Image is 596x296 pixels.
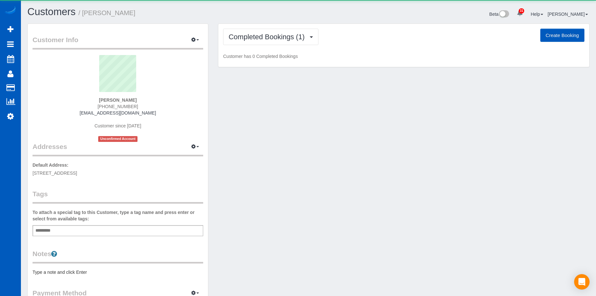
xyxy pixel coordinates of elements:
[80,110,156,116] a: [EMAIL_ADDRESS][DOMAIN_NAME]
[574,274,590,290] div: Open Intercom Messenger
[33,269,203,275] pre: Type a note and click Enter
[489,12,509,17] a: Beta
[27,6,76,17] a: Customers
[531,12,543,17] a: Help
[98,104,138,109] span: [PHONE_NUMBER]
[229,33,308,41] span: Completed Bookings (1)
[33,249,203,264] legend: Notes
[223,53,584,60] p: Customer has 0 Completed Bookings
[33,171,77,176] span: [STREET_ADDRESS]
[498,10,509,19] img: New interface
[548,12,588,17] a: [PERSON_NAME]
[33,162,69,168] label: Default Address:
[33,189,203,204] legend: Tags
[540,29,584,42] button: Create Booking
[99,97,137,103] strong: [PERSON_NAME]
[514,6,526,21] a: 31
[33,209,203,222] label: To attach a special tag to this Customer, type a tag name and press enter or select from availabl...
[33,35,203,50] legend: Customer Info
[98,136,137,142] span: Unconfirmed Account
[4,6,17,15] img: Automaid Logo
[223,29,318,45] button: Completed Bookings (1)
[94,123,141,128] span: Customer since [DATE]
[519,8,524,14] span: 31
[79,9,136,16] small: / [PERSON_NAME]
